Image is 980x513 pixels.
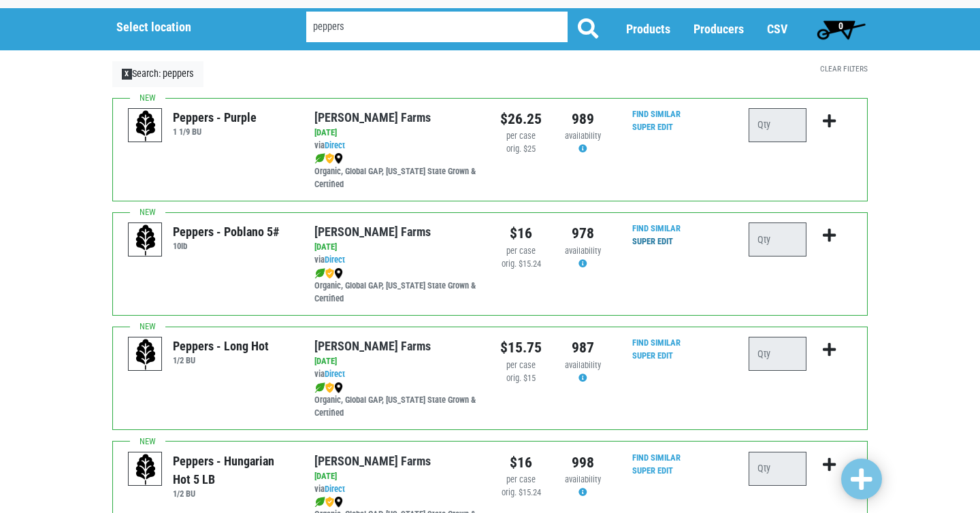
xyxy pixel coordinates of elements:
div: via [314,483,480,496]
input: Qty [749,108,806,142]
div: $15.75 [500,337,542,359]
a: [PERSON_NAME] Farms [314,225,431,239]
div: Organic, Global GAP, [US_STATE] State Grown & Certified [314,152,480,191]
a: Direct [325,140,345,150]
img: placeholder-variety-43d6402dacf2d531de610a020419775a.svg [129,337,163,371]
a: Super Edit [632,236,673,246]
span: availability [565,360,601,370]
h6: 1/2 BU [173,355,269,365]
a: Find Similar [632,337,681,348]
img: leaf-e5c59151409436ccce96b2ca1b28e03c.png [314,268,325,279]
div: Peppers - Hungarian Hot 5 LB [173,452,293,489]
span: X [122,69,132,80]
span: availability [565,474,601,484]
img: leaf-e5c59151409436ccce96b2ca1b28e03c.png [314,382,325,393]
a: Super Edit [632,350,673,361]
div: 987 [562,337,604,359]
div: 978 [562,222,604,244]
div: [DATE] [314,241,480,254]
div: [DATE] [314,355,480,368]
div: [DATE] [314,127,480,139]
a: [PERSON_NAME] Farms [314,454,431,468]
div: via [314,139,480,152]
a: 0 [811,16,871,43]
a: Direct [325,254,345,265]
a: Super Edit [632,122,673,132]
img: map_marker-0e94453035b3232a4d21701695807de9.png [334,268,343,279]
img: safety-e55c860ca8c00a9c171001a62a92dabd.png [325,382,334,393]
img: safety-e55c860ca8c00a9c171001a62a92dabd.png [325,153,334,164]
h5: Select location [116,20,272,35]
div: per case [500,474,542,486]
a: Direct [325,369,345,379]
a: Find Similar [632,109,681,119]
img: leaf-e5c59151409436ccce96b2ca1b28e03c.png [314,153,325,164]
a: XSearch: peppers [112,61,203,87]
div: per case [500,130,542,143]
span: availability [565,246,601,256]
div: Organic, Global GAP, [US_STATE] State Grown & Certified [314,381,480,420]
span: availability [565,131,601,141]
div: [DATE] [314,470,480,483]
a: Super Edit [632,465,673,476]
div: $26.25 [500,108,542,130]
div: 989 [562,108,604,130]
a: Find Similar [632,452,681,463]
div: $16 [500,222,542,244]
div: via [314,368,480,381]
a: [PERSON_NAME] Farms [314,110,431,125]
input: Qty [749,222,806,256]
img: placeholder-variety-43d6402dacf2d531de610a020419775a.svg [129,223,163,257]
img: placeholder-variety-43d6402dacf2d531de610a020419775a.svg [129,109,163,143]
img: safety-e55c860ca8c00a9c171001a62a92dabd.png [325,497,334,508]
div: Organic, Global GAP, [US_STATE] State Grown & Certified [314,267,480,305]
a: CSV [767,22,787,36]
h6: 1 1/9 BU [173,127,257,137]
a: Direct [325,484,345,494]
div: $16 [500,452,542,474]
img: leaf-e5c59151409436ccce96b2ca1b28e03c.png [314,497,325,508]
input: Qty [749,337,806,371]
div: orig. $15.24 [500,258,542,271]
img: placeholder-variety-43d6402dacf2d531de610a020419775a.svg [129,452,163,486]
img: map_marker-0e94453035b3232a4d21701695807de9.png [334,497,343,508]
div: Peppers - Purple [173,108,257,127]
div: Peppers - Long Hot [173,337,269,355]
div: Peppers - Poblano 5# [173,222,280,241]
div: orig. $15 [500,372,542,385]
img: map_marker-0e94453035b3232a4d21701695807de9.png [334,382,343,393]
a: Clear Filters [820,64,868,73]
input: Search by Product, Producer etc. [306,12,568,42]
a: Find Similar [632,223,681,233]
h6: 10lb [173,241,280,251]
div: via [314,254,480,267]
div: orig. $25 [500,143,542,156]
h6: 1/2 BU [173,489,293,499]
span: 0 [838,20,843,31]
a: [PERSON_NAME] Farms [314,339,431,353]
img: map_marker-0e94453035b3232a4d21701695807de9.png [334,153,343,164]
img: safety-e55c860ca8c00a9c171001a62a92dabd.png [325,268,334,279]
div: per case [500,245,542,258]
div: per case [500,359,542,372]
input: Qty [749,452,806,486]
a: Products [626,22,670,36]
a: Producers [693,22,744,36]
div: 998 [562,452,604,474]
div: orig. $15.24 [500,486,542,499]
